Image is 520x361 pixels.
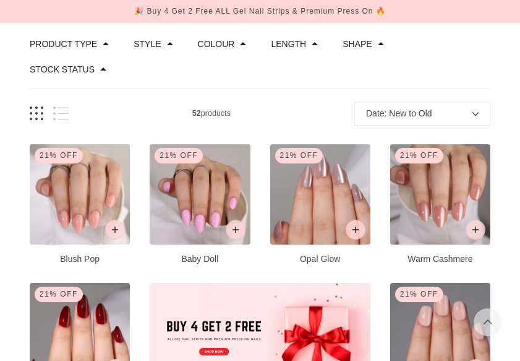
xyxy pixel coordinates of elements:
button: Add to cart [105,220,125,240]
p: Opal Glow [270,253,370,266]
button: Filter by Product type [30,40,97,48]
a: Warm Cashmere [390,144,490,263]
p: Warm Cashmere [390,253,490,266]
button: Add to cart [346,220,365,240]
button: Filter by Shape [343,40,372,48]
b: 52 [192,109,201,118]
div: 🎉 Buy 4 Get 2 Free ALL Gel Nail Strips & Premium Press On 🔥 [134,5,386,18]
a: Blush Pop [30,144,130,263]
button: Add to cart [226,220,245,240]
button: Filter by Colour [198,40,235,48]
div: 21% Off [395,148,443,163]
button: Filter by Stock status [30,65,95,74]
a: Opal Glow [270,144,370,263]
a: Baby Doll [150,144,250,263]
span: products [69,107,354,120]
div: 21% Off [35,287,83,302]
p: Baby Doll [150,253,250,266]
p: Blush Pop [30,253,130,266]
button: Grid view [30,107,43,121]
button: Filter by Style [134,40,161,48]
div: 21% Off [395,287,443,302]
button: Date: New to Old [354,102,490,126]
button: Filter by Length [271,40,306,48]
div: 21% Off [155,148,203,163]
div: 21% Off [275,148,323,163]
button: List view [53,107,69,121]
div: 21% Off [35,148,83,163]
button: Add to cart [466,220,485,240]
